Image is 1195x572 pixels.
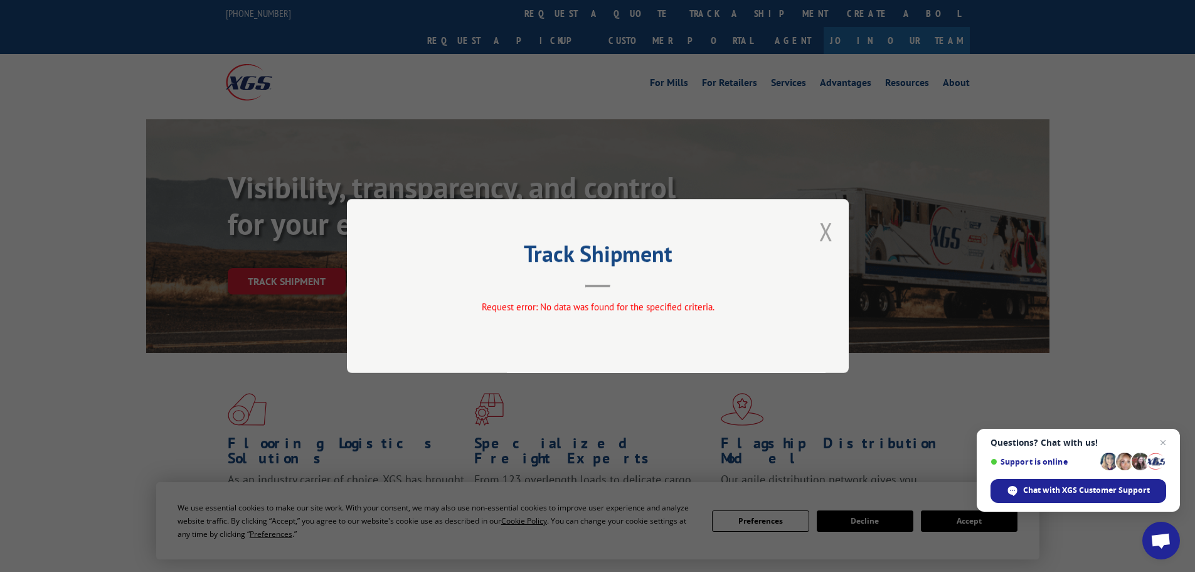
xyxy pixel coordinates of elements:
div: Open chat [1142,522,1180,559]
span: Support is online [991,457,1096,467]
span: Request error: No data was found for the specified criteria. [481,301,714,313]
span: Chat with XGS Customer Support [1023,485,1150,496]
button: Close modal [819,215,833,248]
h2: Track Shipment [410,245,786,269]
span: Close chat [1155,435,1171,450]
div: Chat with XGS Customer Support [991,479,1166,503]
span: Questions? Chat with us! [991,438,1166,448]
